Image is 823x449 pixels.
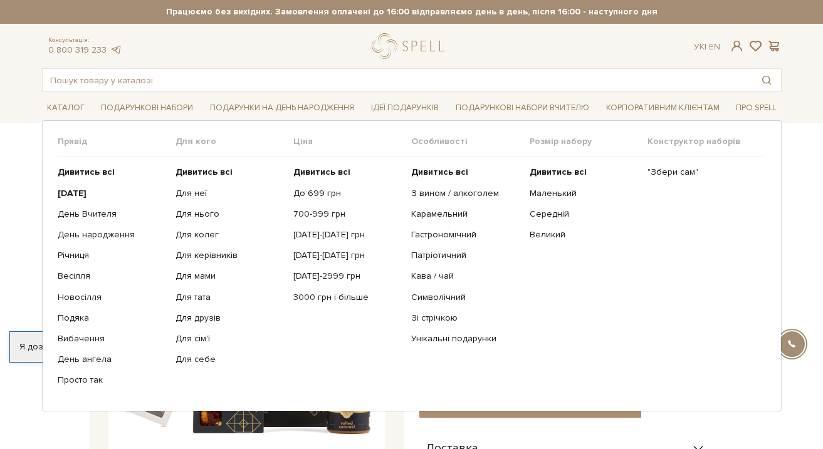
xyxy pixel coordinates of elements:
a: Новосілля [58,292,166,303]
b: Дивитись всі [58,167,115,177]
b: Дивитись всі [411,167,468,177]
a: Просто так [58,374,166,386]
a: En [709,41,720,52]
a: Для мами [176,271,284,282]
a: "Збери сам" [647,167,756,178]
button: Пошук товару у каталозі [752,69,781,91]
a: [DATE] [58,188,166,199]
a: З вином / алкоголем [411,188,520,199]
a: Весілля [58,271,166,282]
a: Зі стрічкою [411,312,520,324]
a: 0 800 319 233 [48,44,107,55]
a: Ідеї подарунків [366,98,444,118]
b: Дивитись всі [176,167,233,177]
strong: Працюємо без вихідних. Замовлення оплачені до 16:00 відправляємо день в день, після 16:00 - насту... [42,6,782,18]
a: Подарункові набори Вчителю [451,97,594,118]
span: Ціна [293,136,411,147]
a: Маленький [530,188,638,199]
a: Для нього [176,209,284,220]
a: День народження [58,229,166,240]
a: [DATE]-2999 грн [293,271,402,282]
a: Для сім'ї [176,333,284,344]
a: logo [372,33,450,59]
span: Консультація: [48,36,122,44]
a: Подарункові набори [96,98,198,118]
a: Карамельний [411,209,520,220]
a: Для себе [176,354,284,365]
a: Великий [530,229,638,240]
span: Привід [58,136,176,147]
span: | [705,41,706,52]
span: Особливості [411,136,529,147]
a: Про Spell [731,98,781,118]
a: [DATE]-[DATE] грн [293,229,402,240]
div: Ук [694,41,720,53]
input: Пошук товару у каталозі [43,69,752,91]
a: До 699 грн [293,188,402,199]
a: Для друзів [176,312,284,324]
a: Унікальні подарунки [411,333,520,344]
a: [DATE]-[DATE] грн [293,250,402,261]
a: Для керівників [176,250,284,261]
span: Конструктор наборів [647,136,765,147]
a: Символічний [411,292,520,303]
a: Дивитись всі [58,167,166,178]
a: Вибачення [58,333,166,344]
a: 700-999 грн [293,209,402,220]
div: Каталог [42,120,782,411]
a: telegram [110,44,122,55]
span: До кошика [501,398,558,411]
a: Дивитись всі [176,167,284,178]
a: Подяка [58,312,166,324]
span: Для кого [176,136,293,147]
a: Гастрономічний [411,229,520,240]
a: Патріотичний [411,250,520,261]
a: Кава / чай [411,271,520,282]
a: Середній [530,209,638,220]
a: Дивитись всі [293,167,402,178]
div: Я дозволяю [DOMAIN_NAME] використовувати [10,341,350,353]
a: Дивитись всі [411,167,520,178]
a: День Вчителя [58,209,166,220]
a: Корпоративним клієнтам [601,98,725,118]
b: Дивитись всі [293,167,350,177]
a: Для неї [176,188,284,199]
a: Подарунки на День народження [205,98,359,118]
a: Річниця [58,250,166,261]
a: 3000 грн і більше [293,292,402,303]
a: Для тата [176,292,284,303]
a: Для колег [176,229,284,240]
b: Дивитись всі [530,167,587,177]
a: День ангела [58,354,166,365]
b: [DATE] [58,188,86,199]
span: Розмір набору [530,136,647,147]
a: Каталог [42,98,90,118]
a: Дивитись всі [530,167,638,178]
